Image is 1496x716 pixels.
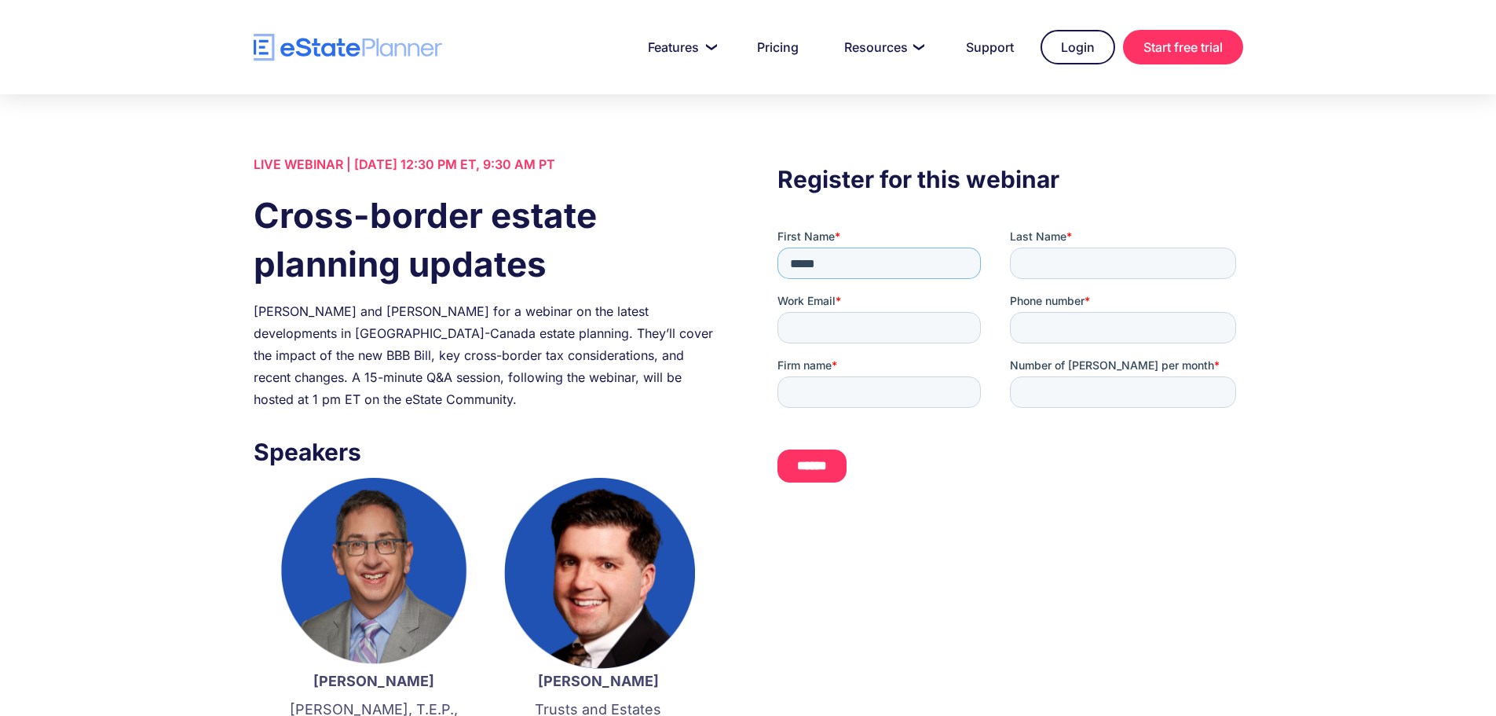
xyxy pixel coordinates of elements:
[825,31,939,63] a: Resources
[777,161,1242,197] h3: Register for this webinar
[254,34,442,61] a: home
[538,673,659,689] strong: [PERSON_NAME]
[1041,30,1115,64] a: Login
[777,229,1242,496] iframe: Form 0
[254,300,719,410] div: [PERSON_NAME] and [PERSON_NAME] for a webinar on the latest developments in [GEOGRAPHIC_DATA]-Can...
[738,31,817,63] a: Pricing
[254,191,719,288] h1: Cross-border estate planning updates
[629,31,730,63] a: Features
[313,673,434,689] strong: [PERSON_NAME]
[254,153,719,175] div: LIVE WEBINAR | [DATE] 12:30 PM ET, 9:30 AM PT
[254,434,719,470] h3: Speakers
[947,31,1033,63] a: Support
[1123,30,1243,64] a: Start free trial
